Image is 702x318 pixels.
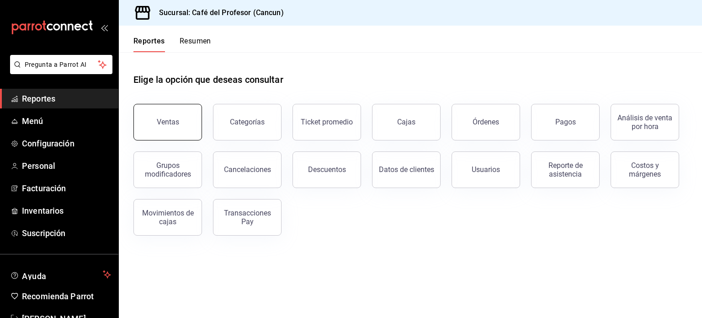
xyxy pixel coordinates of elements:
[224,165,271,174] div: Cancelaciones
[611,151,679,188] button: Costos y márgenes
[379,165,434,174] div: Datos de clientes
[22,115,111,127] span: Menú
[452,104,520,140] button: Órdenes
[22,269,99,280] span: Ayuda
[22,205,111,217] span: Inventarios
[611,104,679,140] button: Análisis de venta por hora
[372,104,441,140] a: Cajas
[133,37,165,52] button: Reportes
[22,92,111,105] span: Reportes
[133,199,202,236] button: Movimientos de cajas
[139,209,196,226] div: Movimientos de cajas
[308,165,346,174] div: Descuentos
[397,117,416,128] div: Cajas
[10,55,112,74] button: Pregunta a Parrot AI
[531,104,600,140] button: Pagos
[555,118,576,126] div: Pagos
[213,199,282,236] button: Transacciones Pay
[25,60,98,70] span: Pregunta a Parrot AI
[139,161,196,178] div: Grupos modificadores
[133,37,211,52] div: navigation tabs
[133,151,202,188] button: Grupos modificadores
[22,290,111,302] span: Recomienda Parrot
[6,66,112,76] a: Pregunta a Parrot AI
[617,161,673,178] div: Costos y márgenes
[292,151,361,188] button: Descuentos
[537,161,594,178] div: Reporte de asistencia
[133,73,283,86] h1: Elige la opción que deseas consultar
[22,137,111,150] span: Configuración
[22,182,111,194] span: Facturación
[133,104,202,140] button: Ventas
[219,209,276,226] div: Transacciones Pay
[22,160,111,172] span: Personal
[473,118,499,126] div: Órdenes
[372,151,441,188] button: Datos de clientes
[452,151,520,188] button: Usuarios
[213,151,282,188] button: Cancelaciones
[531,151,600,188] button: Reporte de asistencia
[180,37,211,52] button: Resumen
[292,104,361,140] button: Ticket promedio
[152,7,284,18] h3: Sucursal: Café del Profesor (Cancun)
[230,118,265,126] div: Categorías
[213,104,282,140] button: Categorías
[101,24,108,31] button: open_drawer_menu
[617,113,673,131] div: Análisis de venta por hora
[22,227,111,239] span: Suscripción
[157,118,179,126] div: Ventas
[301,118,353,126] div: Ticket promedio
[472,165,500,174] div: Usuarios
